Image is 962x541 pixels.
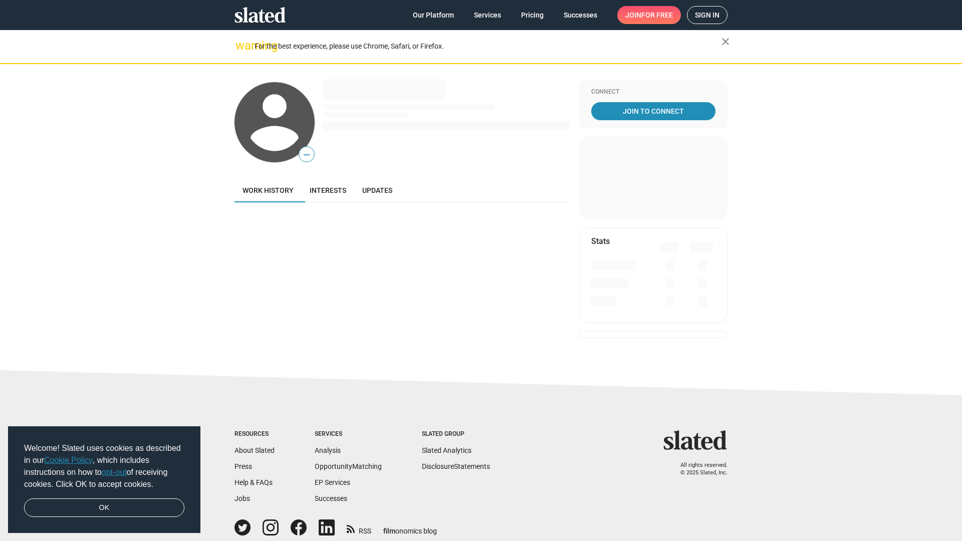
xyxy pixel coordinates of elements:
[719,36,732,48] mat-icon: close
[234,494,250,502] a: Jobs
[564,6,597,24] span: Successes
[302,178,354,202] a: Interests
[383,518,437,536] a: filmonomics blog
[474,6,501,24] span: Services
[513,6,552,24] a: Pricing
[234,462,252,470] a: Press
[670,462,728,476] p: All rights reserved. © 2025 Slated, Inc.
[687,6,728,24] a: Sign in
[422,446,471,454] a: Slated Analytics
[422,430,490,438] div: Slated Group
[521,6,544,24] span: Pricing
[8,426,200,533] div: cookieconsent
[641,6,673,24] span: for free
[695,7,719,24] span: Sign in
[362,186,392,194] span: Updates
[44,456,93,464] a: Cookie Policy
[405,6,462,24] a: Our Platform
[354,178,400,202] a: Updates
[347,520,371,536] a: RSS
[466,6,509,24] a: Services
[315,462,382,470] a: OpportunityMatching
[310,186,346,194] span: Interests
[593,102,713,120] span: Join To Connect
[234,446,275,454] a: About Slated
[234,430,275,438] div: Resources
[102,468,127,476] a: opt-out
[24,442,184,490] span: Welcome! Slated uses cookies as described in our , which includes instructions on how to of recei...
[383,527,395,535] span: film
[315,478,350,486] a: EP Services
[315,494,347,502] a: Successes
[255,40,722,53] div: For the best experience, please use Chrome, Safari, or Firefox.
[234,478,273,486] a: Help & FAQs
[625,6,673,24] span: Join
[299,148,314,161] span: —
[422,462,490,470] a: DisclosureStatements
[556,6,605,24] a: Successes
[617,6,681,24] a: Joinfor free
[243,186,294,194] span: Work history
[234,178,302,202] a: Work history
[235,40,248,52] mat-icon: warning
[24,498,184,517] a: dismiss cookie message
[315,446,341,454] a: Analysis
[591,102,715,120] a: Join To Connect
[315,430,382,438] div: Services
[591,236,610,246] mat-card-title: Stats
[591,88,715,96] div: Connect
[413,6,454,24] span: Our Platform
